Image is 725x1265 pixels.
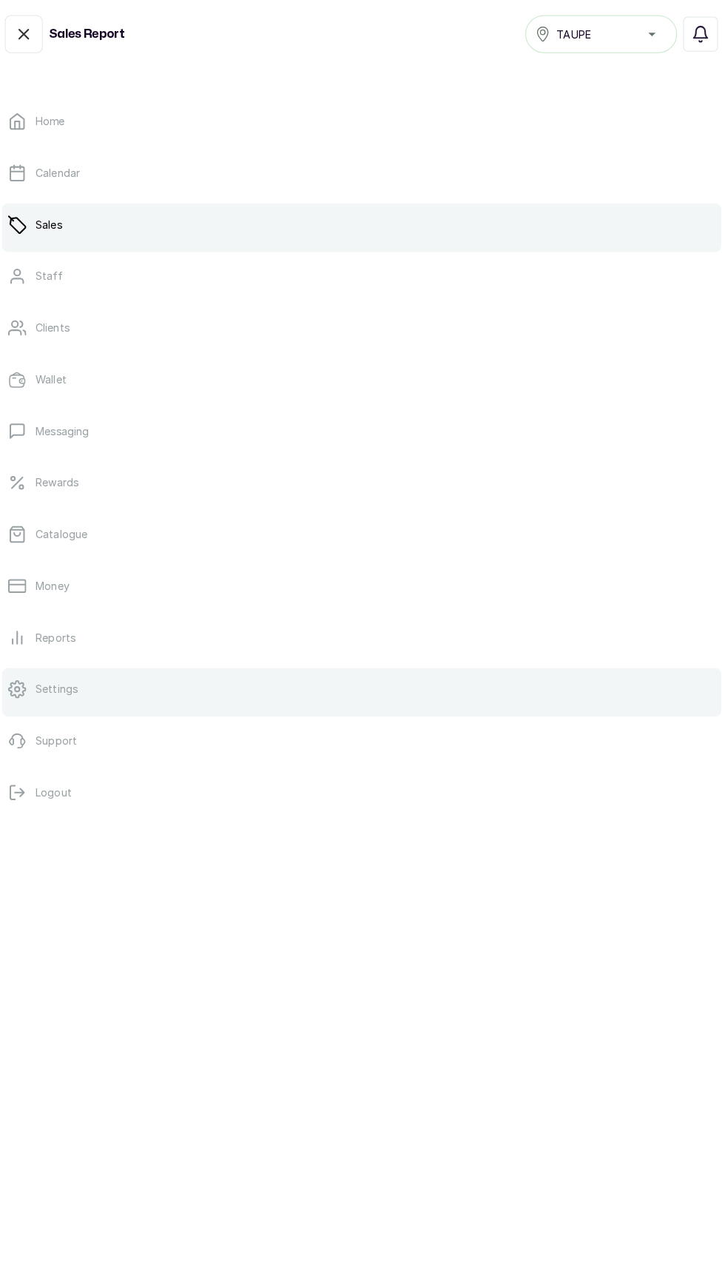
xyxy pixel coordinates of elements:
p: Money [44,564,78,579]
a: Money [12,551,713,592]
p: Reports [44,614,84,629]
p: Settings [44,665,86,680]
p: Sales [44,212,70,227]
span: TAUPE [553,26,587,41]
a: Wallet [12,349,713,391]
a: Reports [12,601,713,642]
a: Sales [12,198,713,240]
p: Home [44,111,72,126]
a: Staff [12,249,713,290]
a: Support [12,702,713,743]
p: Rewards [44,463,87,478]
button: TAUPE [522,15,670,52]
p: Clients [44,312,78,327]
a: Clients [12,299,713,340]
p: Calendar [44,161,88,176]
p: Messaging [44,413,97,428]
p: Wallet [44,363,75,378]
a: Catalogue [12,500,713,542]
a: Settings [12,651,713,693]
a: Rewards [12,450,713,491]
p: Support [44,715,85,730]
a: Home [12,98,713,139]
a: Calendar [12,148,713,189]
p: Catalogue [44,514,95,529]
a: Messaging [12,400,713,441]
p: Logout [44,765,80,780]
p: Staff [44,262,71,277]
h1: Sales Report [58,24,132,42]
button: Logout [12,752,713,793]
